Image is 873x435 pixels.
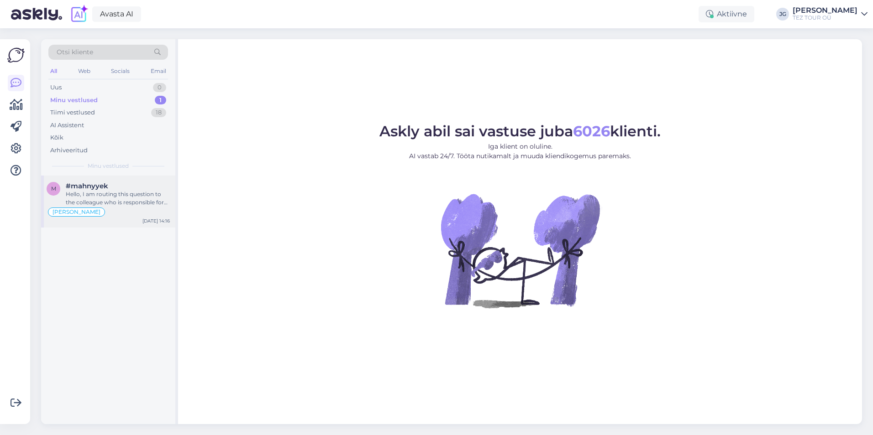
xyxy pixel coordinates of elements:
[50,121,84,130] div: AI Assistent
[88,162,129,170] span: Minu vestlused
[57,47,93,57] span: Otsi kliente
[50,108,95,117] div: Tiimi vestlused
[151,108,166,117] div: 18
[793,14,857,21] div: TEZ TOUR OÜ
[438,168,602,332] img: No Chat active
[379,122,661,140] span: Askly abil sai vastuse juba klienti.
[109,65,131,77] div: Socials
[142,217,170,224] div: [DATE] 14:16
[379,142,661,161] p: Iga klient on oluline. AI vastab 24/7. Tööta nutikamalt ja muuda kliendikogemus paremaks.
[53,209,100,215] span: [PERSON_NAME]
[50,96,98,105] div: Minu vestlused
[699,6,754,22] div: Aktiivne
[48,65,59,77] div: All
[50,133,63,142] div: Kõik
[50,146,88,155] div: Arhiveeritud
[69,5,89,24] img: explore-ai
[793,7,857,14] div: [PERSON_NAME]
[76,65,92,77] div: Web
[155,96,166,105] div: 1
[153,83,166,92] div: 0
[573,122,610,140] b: 6026
[51,185,56,192] span: m
[7,47,25,64] img: Askly Logo
[92,6,141,22] a: Avasta AI
[50,83,62,92] div: Uus
[66,190,170,207] div: Hello, I am routing this question to the colleague who is responsible for this topic. The reply m...
[776,8,789,21] div: JG
[793,7,868,21] a: [PERSON_NAME]TEZ TOUR OÜ
[66,182,108,190] span: #mahnyyek
[149,65,168,77] div: Email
